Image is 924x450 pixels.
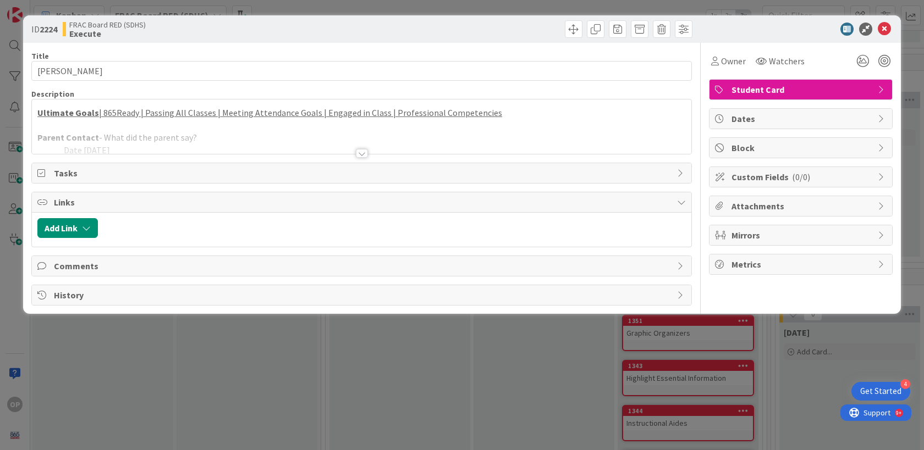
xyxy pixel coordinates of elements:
[69,20,146,29] span: FRAC Board RED (SDHS)
[31,51,49,61] label: Title
[99,107,502,118] u: | 865Ready | Passing All Classes | Meeting Attendance Goals | Engaged in Class | Professional Com...
[54,288,672,302] span: History
[37,218,98,238] button: Add Link
[860,386,901,397] div: Get Started
[792,171,810,182] span: ( 0/0 )
[31,23,57,36] span: ID
[37,107,99,118] u: Ultimate Goals
[721,54,746,68] span: Owner
[69,29,146,38] b: Execute
[31,61,692,81] input: type card name here...
[54,259,672,273] span: Comments
[732,112,872,125] span: Dates
[732,170,872,184] span: Custom Fields
[851,382,910,401] div: Open Get Started checklist, remaining modules: 4
[54,166,672,180] span: Tasks
[56,4,61,13] div: 9+
[54,196,672,209] span: Links
[732,199,872,213] span: Attachments
[769,54,805,68] span: Watchers
[31,89,74,99] span: Description
[900,379,910,389] div: 4
[732,83,872,96] span: Student Card
[732,258,872,271] span: Metrics
[23,2,50,15] span: Support
[732,229,872,242] span: Mirrors
[732,141,872,154] span: Block
[40,24,57,35] b: 2224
